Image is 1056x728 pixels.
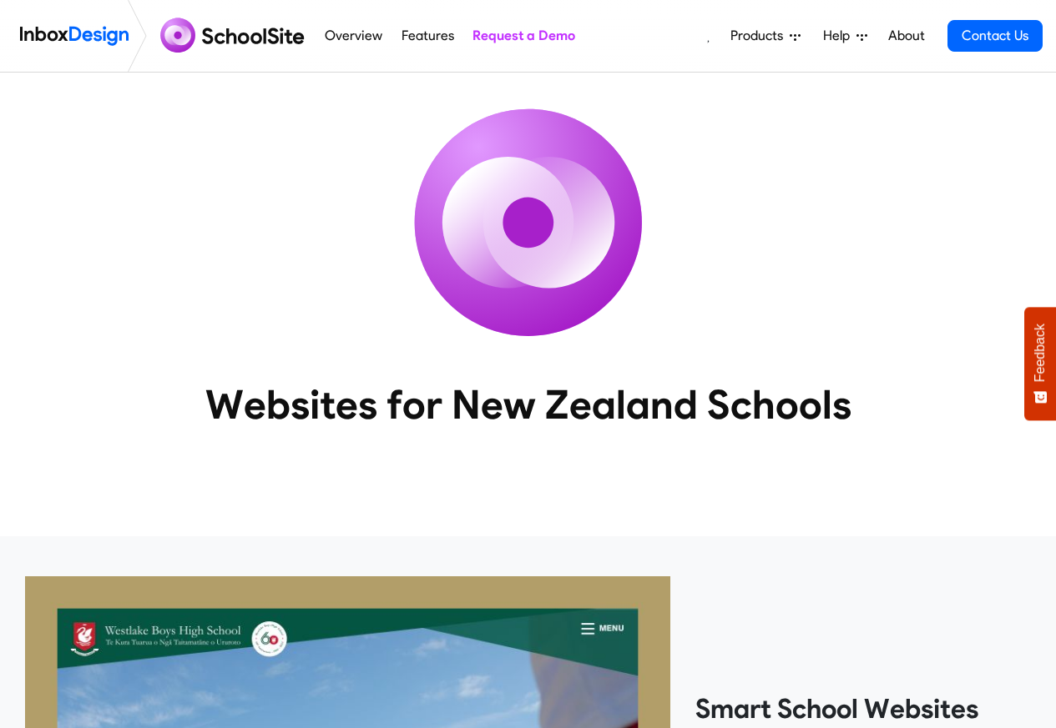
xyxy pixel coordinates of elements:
[724,19,807,53] a: Products
[823,26,856,46] span: Help
[132,379,925,429] heading: Websites for New Zealand Schools
[1033,324,1048,382] span: Feedback
[816,19,874,53] a: Help
[730,26,790,46] span: Products
[397,19,458,53] a: Features
[1024,307,1056,420] button: Feedback - Show survey
[883,19,929,53] a: About
[321,19,387,53] a: Overview
[467,19,579,53] a: Request a Demo
[947,20,1043,52] a: Contact Us
[378,73,679,373] img: icon_schoolsite.svg
[154,16,316,56] img: schoolsite logo
[695,692,1031,725] heading: Smart School Websites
